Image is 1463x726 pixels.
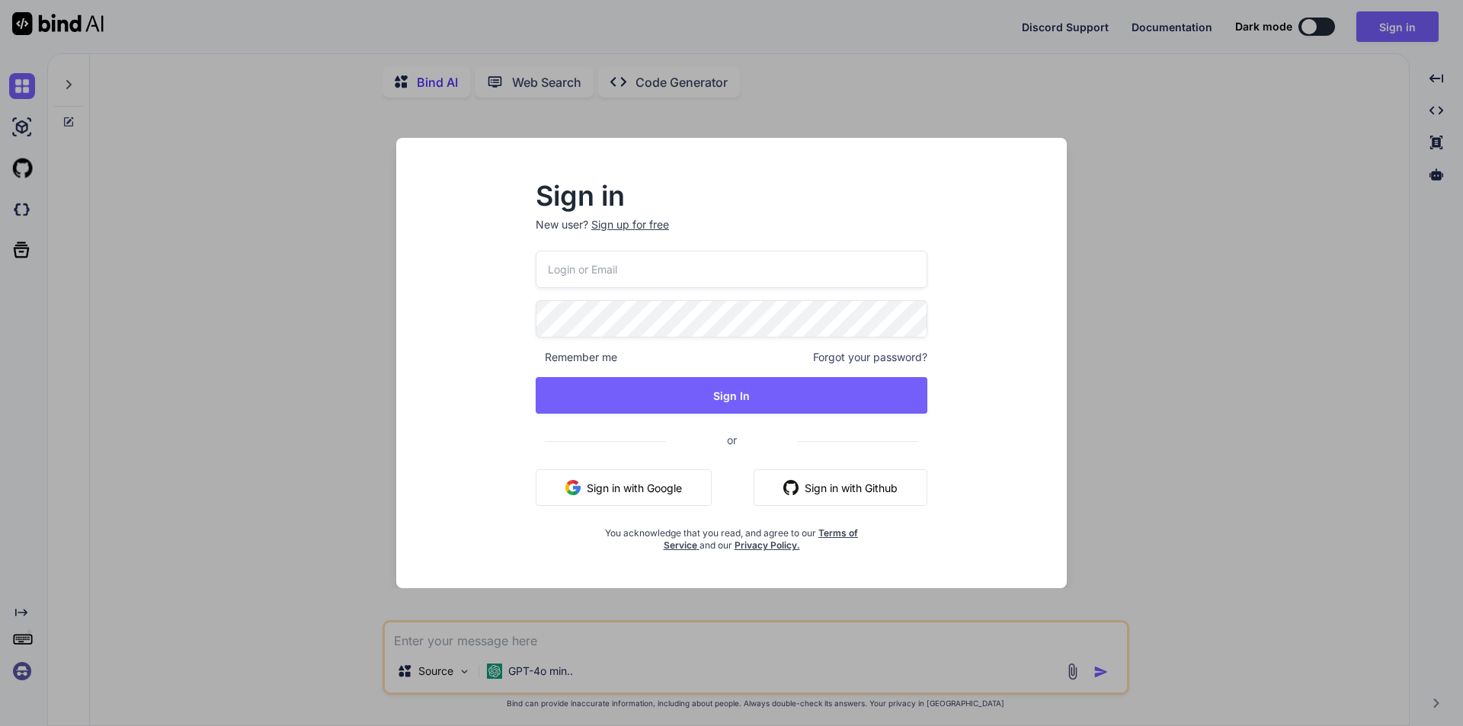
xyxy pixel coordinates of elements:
div: You acknowledge that you read, and agree to our and our [601,518,863,552]
h2: Sign in [536,184,927,208]
span: Remember me [536,350,617,365]
img: google [565,480,581,495]
a: Privacy Policy. [735,539,800,551]
button: Sign in with Github [754,469,927,506]
a: Terms of Service [664,527,859,551]
div: Sign up for free [591,217,669,232]
button: Sign in with Google [536,469,712,506]
button: Sign In [536,377,927,414]
span: or [666,421,798,459]
span: Forgot your password? [813,350,927,365]
input: Login or Email [536,251,927,288]
p: New user? [536,217,927,251]
img: github [783,480,799,495]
